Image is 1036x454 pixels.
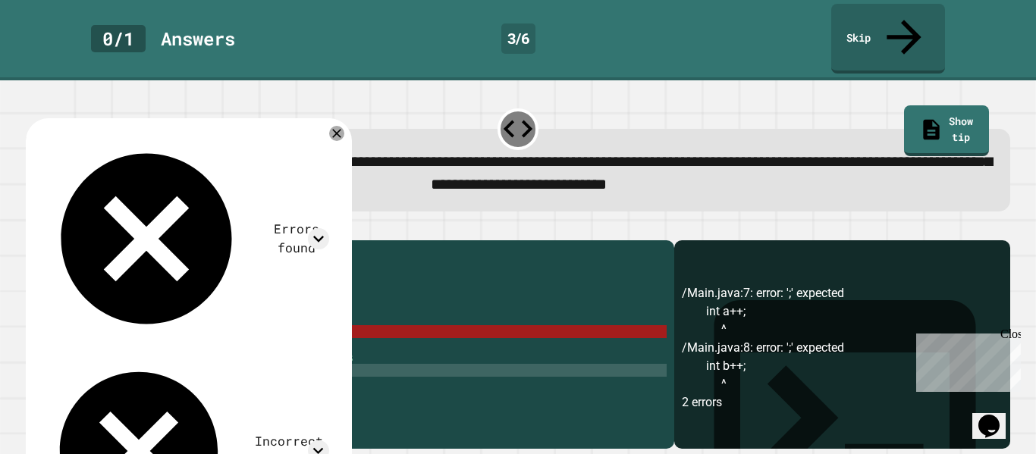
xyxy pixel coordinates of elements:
iframe: chat widget [910,327,1021,392]
div: 0 / 1 [91,25,146,52]
div: /Main.java:7: error: ';' expected int a++; ^ /Main.java:8: error: ';' expected int b++; ^ 2 errors [682,284,1003,449]
div: Chat with us now!Close [6,6,105,96]
div: Errors found [264,220,329,257]
a: Skip [831,4,945,74]
a: Show tip [904,105,989,156]
div: 3 / 6 [501,23,535,54]
iframe: chat widget [972,393,1021,439]
div: Answer s [161,25,235,52]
